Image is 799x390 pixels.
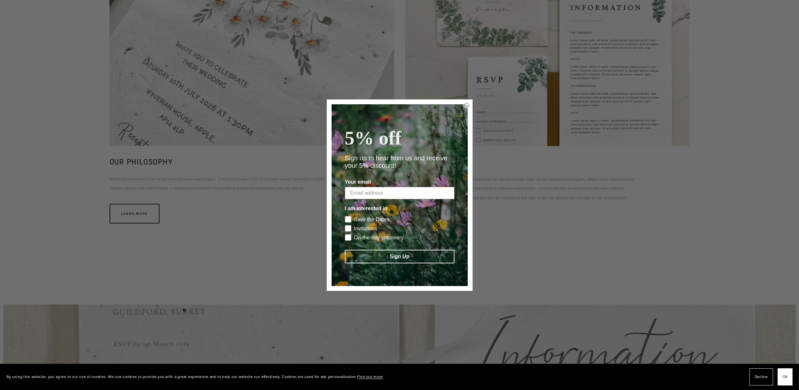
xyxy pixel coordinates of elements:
span: OK [782,372,788,382]
label: Your email [345,179,454,187]
input: Email address [345,187,454,199]
button: Sign Up [345,250,454,263]
legend: I am interested in [345,206,388,213]
span: Decline [755,372,768,382]
button: Decline [749,368,773,385]
span: Sign up to hear from us and receive your 5% discount! [345,155,448,169]
button: OK [778,368,793,385]
span: 5% off [345,127,402,149]
p: By using this website, you agree to our use of cookies. We use cookies to provide you with a grea... [6,372,383,382]
div: Invitations [354,226,377,232]
div: Save the Dates [354,217,389,223]
div: On-the-day stationery [354,235,404,241]
a: Find out more [357,374,383,379]
button: Close dialog [464,102,470,109]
